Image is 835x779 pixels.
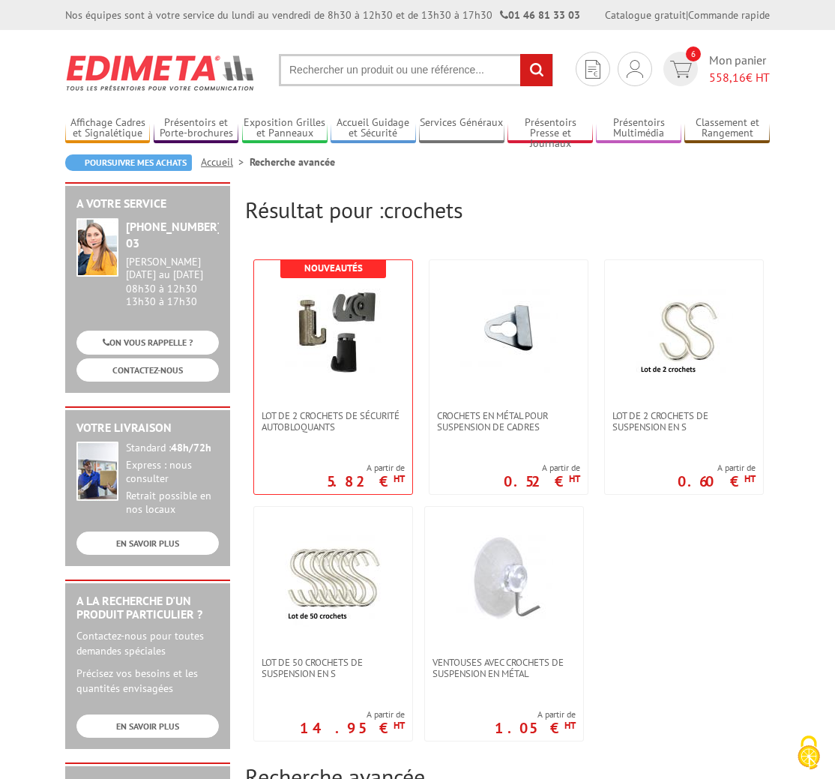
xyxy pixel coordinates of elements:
[76,532,219,555] a: EN SAVOIR PLUS
[456,529,553,627] img: Ventouses avec crochets de suspension en métal
[65,154,192,171] a: Poursuivre mes achats
[394,719,405,732] sup: HT
[126,256,219,281] div: [PERSON_NAME][DATE] au [DATE]
[419,116,504,141] a: Services Généraux
[437,410,580,433] span: Crochets en métal pour suspension de cadres
[783,728,835,779] button: Cookies (fenêtre modale)
[686,46,701,61] span: 6
[790,734,828,772] img: Cookies (fenêtre modale)
[242,116,327,141] a: Exposition Grilles et Panneaux
[65,116,150,141] a: Affichage Cadres et Signalétique
[300,724,405,733] p: 14.95 €
[504,477,580,486] p: 0.52 €
[126,219,221,251] strong: [PHONE_NUMBER] 03
[245,197,770,222] h2: Résultat pour :
[327,462,405,474] span: A partir de
[520,54,552,86] input: rechercher
[285,529,382,627] img: Lot de 50 crochets de suspension en S
[76,442,118,501] img: widget-livraison.jpg
[384,195,462,224] span: crochets
[507,116,592,141] a: Présentoirs Presse et Journaux
[279,54,553,86] input: Rechercher un produit ou une référence...
[76,331,219,354] a: ON VOUS RAPPELLE ?
[65,7,580,22] div: Nos équipes sont à votre service du lundi au vendredi de 8h30 à 12h30 et de 13h30 à 17h30
[394,472,405,485] sup: HT
[126,442,219,455] div: Standard :
[76,218,118,277] img: widget-service.jpg
[744,472,756,485] sup: HT
[500,8,580,22] strong: 01 46 81 33 03
[262,657,405,679] span: Lot de 50 crochets de suspension en S
[304,262,363,274] b: Nouveautés
[678,462,756,474] span: A partir de
[76,358,219,382] a: CONTACTEZ-NOUS
[76,666,219,696] p: Précisez vos besoins et les quantités envisagées
[300,709,405,721] span: A partir de
[495,724,576,733] p: 1.05 €
[262,410,405,433] span: Lot de 2 crochets de sécurité autobloquants
[126,256,219,307] div: 08h30 à 12h30 13h30 à 17h30
[596,116,681,141] a: Présentoirs Multimédia
[65,45,256,100] img: Edimeta
[254,410,412,433] a: Lot de 2 crochets de sécurité autobloquants
[627,60,643,78] img: devis rapide
[285,283,382,380] img: Lot de 2 crochets de sécurité autobloquants
[126,459,219,486] div: Express : nous consulter
[76,628,219,658] p: Contactez-nous pour toutes demandes spéciales
[569,472,580,485] sup: HT
[636,283,733,380] img: Lot de 2 crochets de suspension en S
[495,709,576,721] span: A partir de
[605,7,770,22] div: |
[250,154,335,169] li: Recherche avancée
[76,197,219,211] h2: A votre service
[327,477,405,486] p: 5.82 €
[171,441,211,454] strong: 48h/72h
[460,283,558,380] img: Crochets en métal pour suspension de cadres
[425,657,583,679] a: Ventouses avec crochets de suspension en métal
[429,410,588,433] a: Crochets en métal pour suspension de cadres
[605,8,686,22] a: Catalogue gratuit
[432,657,576,679] span: Ventouses avec crochets de suspension en métal
[709,52,770,86] span: Mon panier
[585,60,600,79] img: devis rapide
[605,410,763,433] a: Lot de 2 crochets de suspension en S
[331,116,415,141] a: Accueil Guidage et Sécurité
[504,462,580,474] span: A partir de
[154,116,238,141] a: Présentoirs et Porte-brochures
[76,421,219,435] h2: Votre livraison
[254,657,412,679] a: Lot de 50 crochets de suspension en S
[76,595,219,621] h2: A la recherche d'un produit particulier ?
[688,8,770,22] a: Commande rapide
[709,70,746,85] span: 558,16
[709,69,770,86] span: € HT
[678,477,756,486] p: 0.60 €
[564,719,576,732] sup: HT
[670,61,692,78] img: devis rapide
[76,715,219,738] a: EN SAVOIR PLUS
[126,490,219,517] div: Retrait possible en nos locaux
[660,52,770,86] a: devis rapide 6 Mon panier 558,16€ HT
[684,116,769,141] a: Classement et Rangement
[201,155,250,169] a: Accueil
[612,410,756,433] span: Lot de 2 crochets de suspension en S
